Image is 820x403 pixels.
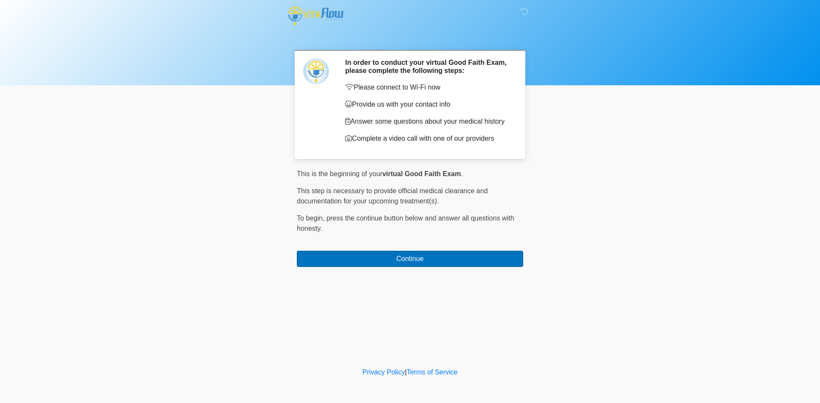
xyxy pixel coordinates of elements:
img: Agent Avatar [303,58,329,84]
p: Answer some questions about your medical history [345,116,510,127]
p: Please connect to Wi-Fi now [345,82,510,93]
p: Provide us with your contact info [345,99,510,110]
button: Continue [297,251,523,267]
h1: ‎ ‎ ‎ ‎ [290,31,530,46]
a: Privacy Policy [363,368,405,376]
a: Terms of Service [407,368,457,376]
span: This step is necessary to provide official medical clearance and documentation for your upcoming ... [297,187,488,205]
a: | [405,368,407,376]
span: To begin, [297,215,326,222]
p: Complete a video call with one of our providers [345,133,510,144]
span: This is the beginning of your [297,170,382,177]
span: . [461,170,463,177]
span: press the continue button below and answer all questions with honesty. [297,215,514,232]
img: Vitaflow IV Hydration and Health Logo [288,6,343,25]
strong: virtual Good Faith Exam [382,170,461,177]
h2: In order to conduct your virtual Good Faith Exam, please complete the following steps: [345,58,510,75]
